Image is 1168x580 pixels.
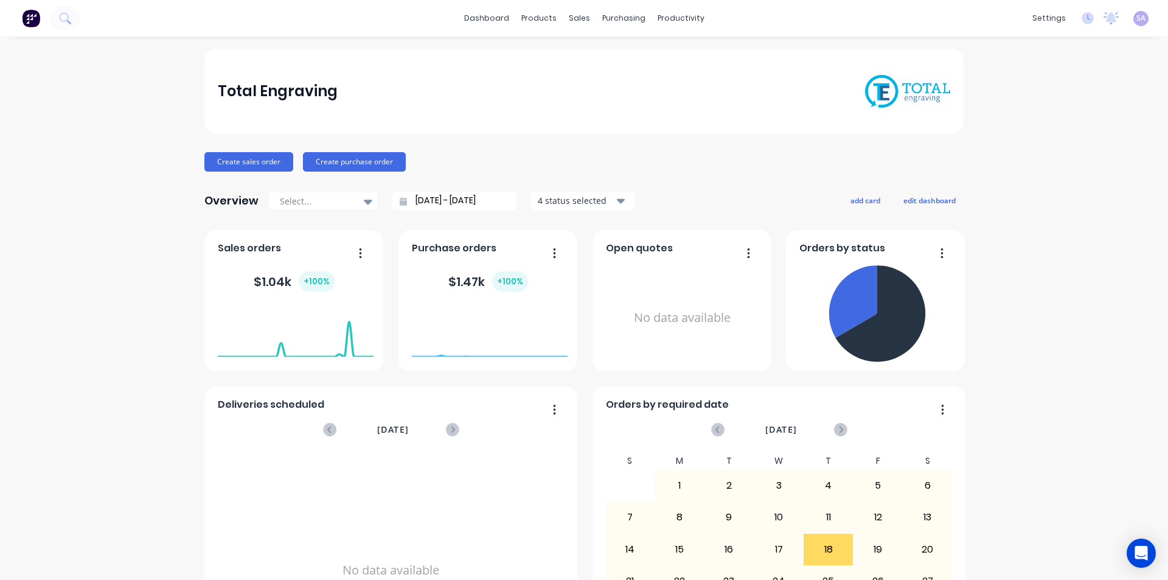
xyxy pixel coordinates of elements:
button: edit dashboard [895,192,964,208]
div: Total Engraving [218,79,338,103]
div: S [605,452,655,470]
span: Deliveries scheduled [218,397,324,412]
div: productivity [652,9,711,27]
div: 4 status selected [538,194,614,207]
div: + 100 % [299,271,335,292]
div: 17 [754,534,803,565]
span: [DATE] [765,423,797,436]
div: 13 [903,502,952,533]
div: 10 [754,502,803,533]
div: M [655,452,704,470]
div: F [853,452,903,470]
span: Sales orders [218,241,281,256]
div: T [804,452,853,470]
div: 1 [655,470,704,501]
button: Create purchase order [303,152,406,172]
div: 19 [853,534,902,565]
div: S [903,452,953,470]
div: 20 [903,534,952,565]
div: 5 [853,470,902,501]
span: Purchase orders [412,241,496,256]
div: 9 [705,502,754,533]
div: 16 [705,534,754,565]
span: Open quotes [606,241,673,256]
div: $ 1.04k [254,271,335,292]
div: sales [563,9,596,27]
div: No data available [606,260,759,376]
div: 6 [903,470,952,501]
button: Create sales order [204,152,293,172]
div: 8 [655,502,704,533]
div: Overview [204,189,259,213]
div: 11 [804,502,853,533]
div: 7 [606,502,655,533]
div: Open Intercom Messenger [1127,539,1156,568]
div: 4 [804,470,853,501]
img: Factory [22,9,40,27]
span: SA [1136,13,1145,24]
span: [DATE] [377,423,409,436]
button: add card [843,192,888,208]
div: $ 1.47k [448,271,528,292]
div: products [515,9,563,27]
div: 18 [804,534,853,565]
img: Total Engraving [865,75,950,108]
a: dashboard [458,9,515,27]
div: 2 [705,470,754,501]
div: T [704,452,754,470]
div: 14 [606,534,655,565]
button: 4 status selected [531,192,634,210]
div: 12 [853,502,902,533]
span: Orders by required date [606,397,729,412]
div: purchasing [596,9,652,27]
span: Orders by status [799,241,885,256]
div: settings [1026,9,1072,27]
div: + 100 % [492,271,528,292]
div: 15 [655,534,704,565]
div: 3 [754,470,803,501]
div: W [754,452,804,470]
